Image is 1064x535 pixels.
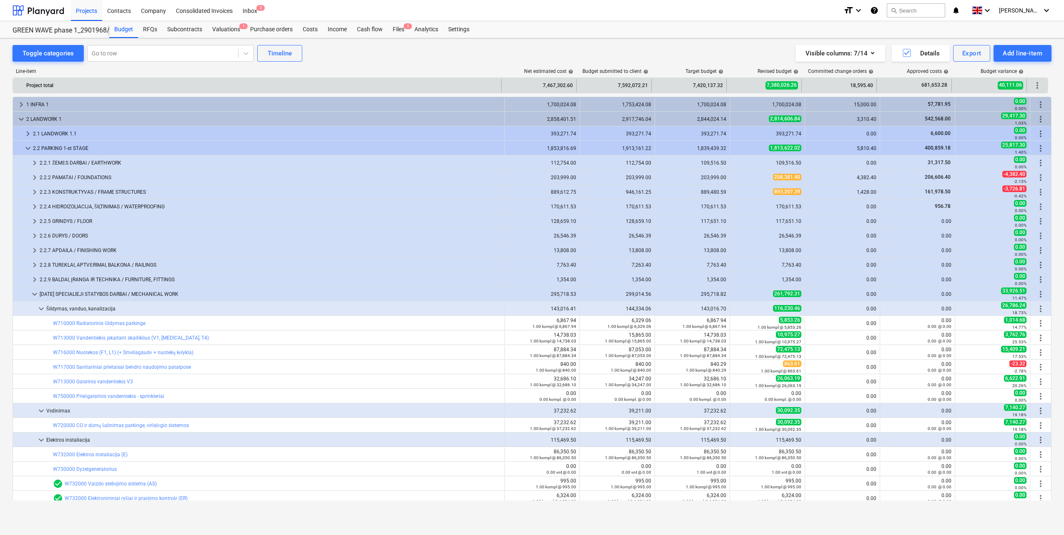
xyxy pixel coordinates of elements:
[658,277,726,282] div: 1,354.00
[805,79,873,92] div: 18,595.40
[1015,252,1026,257] small: 0.00%
[508,233,576,239] div: 26,546.39
[883,218,951,224] div: 0.00
[508,175,576,180] div: 203,999.00
[508,291,576,297] div: 295,718.53
[658,145,726,151] div: 1,839,439.32
[508,277,576,282] div: 1,354.00
[883,247,951,253] div: 0.00
[36,435,46,445] span: keyboard_arrow_down
[642,69,648,74] span: help
[13,68,502,74] div: Line-item
[583,291,651,297] div: 299,014.56
[994,45,1051,62] button: Add line-item
[65,481,157,487] a: W732000 Vaizdo stebėjimo sistema (AS)
[508,204,576,210] div: 170,611.53
[1017,69,1024,74] span: help
[1036,362,1046,372] span: More actions
[1022,495,1064,535] iframe: Chat Widget
[1036,377,1046,387] span: More actions
[530,339,576,343] small: 1.00 kompl @ 14,738.03
[583,247,651,253] div: 13,808.00
[883,291,951,297] div: 0.00
[567,69,573,74] span: help
[658,332,726,344] div: 14,738.03
[808,131,876,137] div: 0.00
[409,21,443,38] div: Analytics
[16,100,26,110] span: keyboard_arrow_right
[1015,121,1026,125] small: 1.03%
[773,174,801,180] span: 208,381.40
[607,324,651,329] small: 1.00 kompl @ 6,329.06
[924,116,951,122] span: 542,568.00
[733,247,801,253] div: 13,808.00
[323,21,352,38] a: Income
[1036,435,1046,445] span: More actions
[808,335,876,341] div: 0.00
[1015,208,1026,213] small: 0.00%
[1036,406,1046,416] span: More actions
[924,189,951,195] span: 161,978.50
[30,260,40,270] span: keyboard_arrow_right
[443,21,474,38] a: Settings
[779,317,801,323] span: 5,853.26
[808,68,873,74] div: Committed change orders
[1015,106,1026,111] small: 0.00%
[1036,202,1046,212] span: More actions
[658,175,726,180] div: 203,999.00
[1012,296,1026,300] small: 11.47%
[508,247,576,253] div: 13,808.00
[583,306,651,312] div: 144,334.06
[733,277,801,282] div: 1,354.00
[40,215,501,228] div: 2.2.5 GRINDYS / FLOOR
[46,302,501,315] div: Šildymas, vanduo, kanalizacija
[887,3,945,17] button: Search
[245,21,298,38] a: Purchase orders
[1015,223,1026,227] small: 0.00%
[298,21,323,38] a: Costs
[1036,129,1046,139] span: More actions
[953,45,991,62] button: Export
[1036,100,1046,110] span: More actions
[683,324,726,329] small: 1.00 kompl @ 6,867.94
[40,229,501,242] div: 2.2.6 DURYS / DOORS
[388,21,409,38] a: Files1
[532,324,576,329] small: 1.00 kompl @ 6,867.94
[1036,391,1046,401] span: More actions
[928,339,951,343] small: 0.00 @ 0.00
[1036,464,1046,474] span: More actions
[162,21,207,38] div: Subcontracts
[1014,179,1026,184] small: -2.15%
[583,277,651,282] div: 1,354.00
[30,158,40,168] span: keyboard_arrow_right
[109,21,138,38] a: Budget
[658,262,726,268] div: 7,763.40
[685,68,723,74] div: Target budget
[1014,229,1026,236] span: 0.00
[981,68,1024,74] div: Budget variance
[524,68,573,74] div: Net estimated cost
[30,216,40,226] span: keyboard_arrow_right
[30,275,40,285] span: keyboard_arrow_right
[769,145,801,151] span: 1,813,622.02
[907,68,949,74] div: Approved costs
[583,204,651,210] div: 170,611.53
[388,21,409,38] div: Files
[1036,304,1046,314] span: More actions
[733,218,801,224] div: 117,651.10
[1014,127,1026,134] span: 0.00
[1036,333,1046,343] span: More actions
[808,233,876,239] div: 0.00
[583,262,651,268] div: 7,263.40
[40,273,501,286] div: 2.2.9 BALDAI, ĮRANGA IR TECHNIKA / FURNITURE, FITTINGS
[508,262,576,268] div: 7,763.40
[870,5,878,15] i: Knowledge base
[927,160,951,165] span: 31,317.50
[23,143,33,153] span: keyboard_arrow_down
[658,291,726,297] div: 295,718.82
[773,188,801,195] span: 893,207.39
[999,7,1041,14] span: [PERSON_NAME]
[583,233,651,239] div: 26,546.39
[733,233,801,239] div: 26,546.39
